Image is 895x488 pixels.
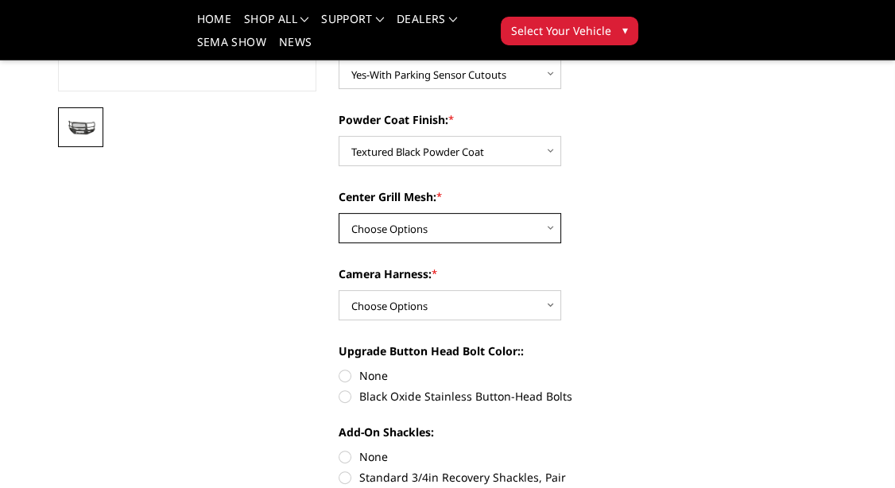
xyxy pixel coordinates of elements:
[339,343,597,359] label: Upgrade Button Head Bolt Color::
[244,14,308,37] a: shop all
[397,14,457,37] a: Dealers
[339,367,597,384] label: None
[279,37,312,60] a: News
[63,119,99,136] img: 2023-2025 Ford F450-550-A2 Series-Extreme Front Bumper (winch mount)
[339,448,597,465] label: None
[339,111,597,128] label: Powder Coat Finish:
[339,388,597,405] label: Black Oxide Stainless Button-Head Bolts
[197,37,266,60] a: SEMA Show
[816,412,895,488] iframe: Chat Widget
[339,424,597,440] label: Add-On Shackles:
[197,14,231,37] a: Home
[501,17,638,45] button: Select Your Vehicle
[339,188,597,205] label: Center Grill Mesh:
[511,22,611,39] span: Select Your Vehicle
[622,21,628,38] span: ▾
[339,265,597,282] label: Camera Harness:
[321,14,384,37] a: Support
